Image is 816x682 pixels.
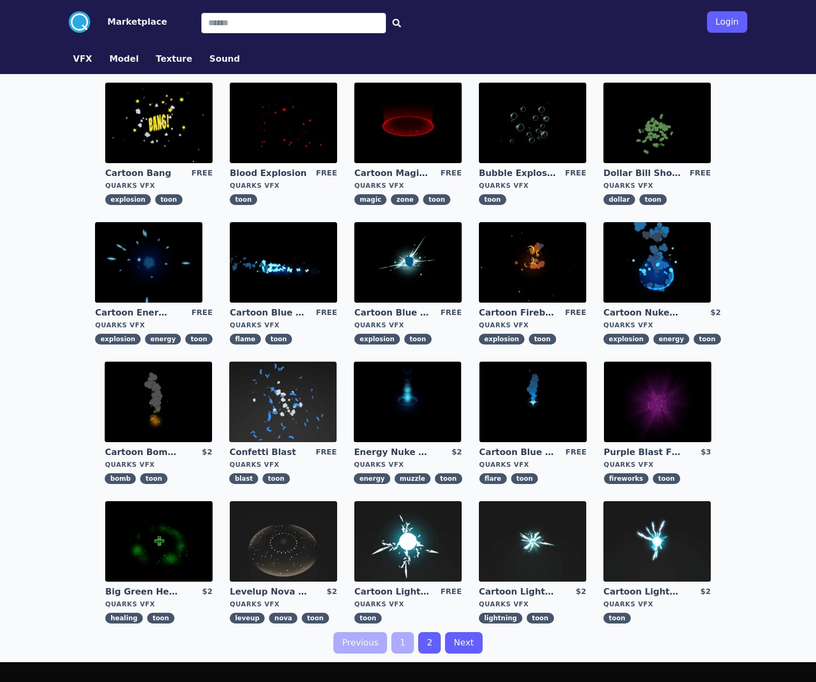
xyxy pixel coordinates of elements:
span: toon [639,194,667,205]
span: energy [354,473,390,484]
img: imgAlt [354,83,462,163]
span: toon [265,334,293,344]
img: imgAlt [603,222,711,303]
div: Quarks VFX [354,321,462,329]
span: explosion [105,194,151,205]
div: FREE [192,167,213,179]
a: Sound [201,53,249,65]
a: Cartoon Blue Flare [479,446,557,458]
a: Cartoon Energy Explosion [95,307,172,319]
span: dollar [603,194,635,205]
div: Quarks VFX [479,460,587,469]
span: toon [603,613,631,624]
span: flame [230,334,261,344]
a: Texture [147,53,201,65]
div: FREE [565,167,586,179]
a: Cartoon Nuke Energy Explosion [603,307,681,319]
div: FREE [441,167,462,179]
img: imgAlt [479,83,586,163]
span: toon [354,613,382,624]
input: Search [201,13,386,33]
img: imgAlt [230,501,337,582]
a: Marketplace [90,16,167,28]
span: toon [694,334,721,344]
div: $2 [576,586,586,598]
a: Bubble Explosion [479,167,556,179]
div: Quarks VFX [603,181,711,190]
span: muzzle [395,473,431,484]
img: imgAlt [603,83,711,163]
span: toon [529,334,556,344]
div: FREE [565,307,586,319]
span: explosion [479,334,524,344]
span: magic [354,194,387,205]
span: toon [653,473,680,484]
div: FREE [441,586,462,598]
a: Model [101,53,148,65]
span: explosion [603,334,649,344]
span: leveup [230,613,265,624]
a: Purple Blast Fireworks [604,446,681,458]
a: Cartoon Lightning Ball Explosion [479,586,556,598]
div: Quarks VFX [105,460,212,469]
span: toon [511,473,538,484]
button: Login [707,11,747,33]
a: Cartoon Lightning Ball [354,586,432,598]
span: lightning [479,613,522,624]
span: toon [140,473,167,484]
a: 1 [391,632,414,654]
a: VFX [64,53,101,65]
div: FREE [316,446,337,458]
a: Energy Nuke Muzzle Flash [354,446,431,458]
div: FREE [690,167,711,179]
img: imgAlt [354,222,462,303]
div: $2 [451,446,462,458]
div: FREE [565,446,586,458]
span: flare [479,473,507,484]
div: $2 [327,586,337,598]
span: energy [145,334,181,344]
span: explosion [354,334,400,344]
span: toon [155,194,183,205]
div: Quarks VFX [230,321,337,329]
span: nova [269,613,297,624]
img: imgAlt [105,501,213,582]
div: Quarks VFX [604,460,711,469]
span: bomb [105,473,136,484]
button: Texture [156,53,192,65]
img: imgAlt [479,362,587,442]
div: $3 [701,446,711,458]
a: Dollar Bill Shower [603,167,681,179]
span: toon [185,334,213,344]
span: energy [653,334,689,344]
div: Quarks VFX [603,600,711,608]
button: Sound [209,53,240,65]
img: imgAlt [479,222,586,303]
div: $2 [202,446,212,458]
a: Cartoon Magic Zone [354,167,432,179]
img: imgAlt [230,222,337,303]
div: Quarks VFX [229,460,337,469]
a: Previous [333,632,387,654]
span: toon [302,613,329,624]
button: VFX [73,53,92,65]
div: $2 [710,307,720,319]
div: $2 [202,586,213,598]
img: imgAlt [354,362,461,442]
a: Levelup Nova Effect [230,586,307,598]
div: Quarks VFX [479,321,586,329]
div: FREE [316,167,337,179]
img: imgAlt [603,501,711,582]
span: explosion [95,334,141,344]
span: blast [229,473,258,484]
img: imgAlt [105,362,212,442]
span: toon [147,613,174,624]
span: toon [423,194,450,205]
img: imgAlt [230,83,337,163]
a: Cartoon Fireball Explosion [479,307,556,319]
img: imgAlt [354,501,462,582]
div: FREE [192,307,213,319]
a: 2 [418,632,441,654]
div: FREE [316,307,337,319]
img: imgAlt [604,362,711,442]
